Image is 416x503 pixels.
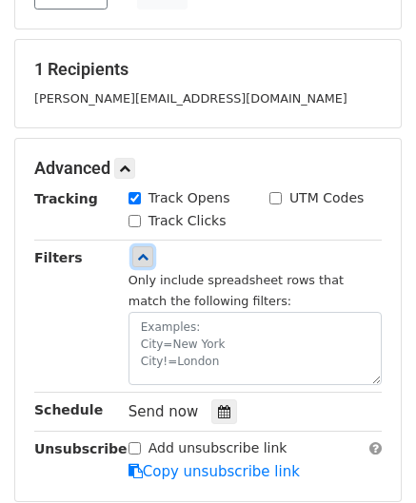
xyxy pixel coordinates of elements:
strong: Schedule [34,402,103,417]
h5: Advanced [34,158,382,179]
span: Send now [129,403,199,420]
h5: 1 Recipients [34,59,382,80]
label: Track Opens [149,188,230,208]
iframe: Chat Widget [321,412,416,503]
label: Add unsubscribe link [149,438,287,458]
a: Copy unsubscribe link [129,463,300,480]
small: Only include spreadsheet rows that match the following filters: [129,273,344,309]
small: [PERSON_NAME][EMAIL_ADDRESS][DOMAIN_NAME] [34,91,347,106]
strong: Filters [34,250,83,265]
label: Track Clicks [149,211,227,231]
strong: Tracking [34,191,98,206]
strong: Unsubscribe [34,441,128,456]
div: Widget de chat [321,412,416,503]
label: UTM Codes [289,188,364,208]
